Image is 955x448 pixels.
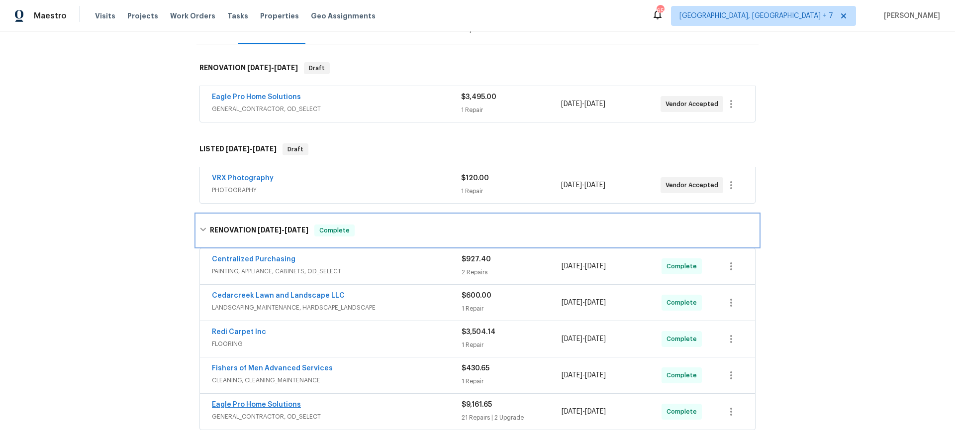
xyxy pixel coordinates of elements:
span: PHOTOGRAPHY [212,185,461,195]
span: [DATE] [562,408,582,415]
span: [DATE] [562,372,582,379]
div: 1 Repair [462,304,562,314]
span: [DATE] [585,372,606,379]
span: Complete [667,261,701,271]
h6: LISTED [199,143,277,155]
span: - [562,298,606,308]
span: Maestro [34,11,67,21]
div: 2 Repairs [462,267,562,277]
span: Complete [667,334,701,344]
span: - [562,370,606,380]
div: 21 Repairs | 2 Upgrade [462,413,562,423]
div: 1 Repair [462,340,562,350]
span: GENERAL_CONTRACTOR, OD_SELECT [212,104,461,114]
span: Projects [127,11,158,21]
span: [DATE] [585,408,606,415]
span: $9,161.65 [462,401,492,408]
span: [DATE] [585,263,606,270]
span: Vendor Accepted [666,180,722,190]
span: Geo Assignments [311,11,376,21]
span: [DATE] [285,226,308,233]
span: - [561,99,605,109]
span: $3,504.14 [462,329,495,336]
a: Eagle Pro Home Solutions [212,94,301,101]
span: - [258,226,308,233]
span: $927.40 [462,256,491,263]
div: 1 Repair [461,186,561,196]
span: Work Orders [170,11,215,21]
span: $120.00 [461,175,489,182]
span: - [562,407,606,417]
a: Cedarcreek Lawn and Landscape LLC [212,292,345,299]
span: Complete [315,225,354,235]
span: Visits [95,11,115,21]
span: LANDSCAPING_MAINTENANCE, HARDSCAPE_LANDSCAPE [212,303,462,313]
span: CLEANING, CLEANING_MAINTENANCE [212,375,462,385]
h6: RENOVATION [210,224,308,236]
span: [DATE] [258,226,282,233]
div: RENOVATION [DATE]-[DATE]Complete [196,215,759,246]
span: Tasks [227,12,248,19]
span: [DATE] [584,182,605,189]
span: Complete [667,370,701,380]
span: $3,495.00 [461,94,496,101]
div: LISTED [DATE]-[DATE]Draft [196,133,759,165]
span: Draft [305,63,329,73]
div: 65 [657,6,664,16]
span: [DATE] [561,182,582,189]
span: [DATE] [562,263,582,270]
span: [GEOGRAPHIC_DATA], [GEOGRAPHIC_DATA] + 7 [679,11,833,21]
span: Complete [667,298,701,308]
div: RENOVATION [DATE]-[DATE]Draft [196,52,759,84]
div: 1 Repair [461,105,561,115]
span: PAINTING, APPLIANCE, CABINETS, OD_SELECT [212,266,462,276]
span: Draft [284,144,307,154]
span: Properties [260,11,299,21]
span: [DATE] [585,336,606,342]
h6: RENOVATION [199,62,298,74]
a: Fishers of Men Advanced Services [212,365,333,372]
span: [DATE] [226,145,250,152]
span: [DATE] [247,64,271,71]
a: Redi Carpet Inc [212,329,266,336]
span: - [226,145,277,152]
span: FLOORING [212,339,462,349]
span: [DATE] [585,299,606,306]
span: - [562,261,606,271]
span: GENERAL_CONTRACTOR, OD_SELECT [212,412,462,422]
span: - [247,64,298,71]
span: $600.00 [462,292,491,299]
span: [PERSON_NAME] [880,11,940,21]
span: [DATE] [562,299,582,306]
span: [DATE] [584,101,605,108]
span: $430.65 [462,365,489,372]
a: Eagle Pro Home Solutions [212,401,301,408]
span: - [562,334,606,344]
span: Vendor Accepted [666,99,722,109]
span: [DATE] [274,64,298,71]
span: [DATE] [562,336,582,342]
span: Complete [667,407,701,417]
span: - [561,180,605,190]
span: [DATE] [253,145,277,152]
span: [DATE] [561,101,582,108]
div: 1 Repair [462,376,562,386]
a: VRX Photography [212,175,274,182]
a: Centralized Purchasing [212,256,295,263]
